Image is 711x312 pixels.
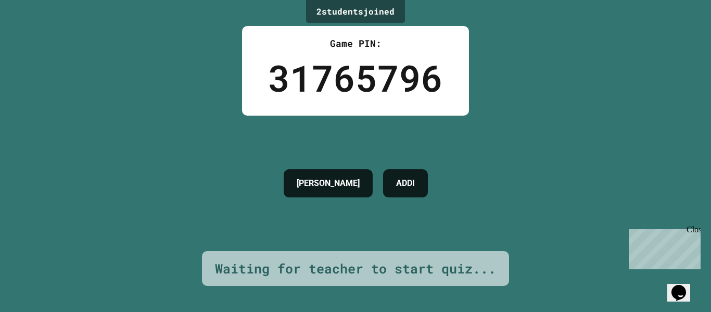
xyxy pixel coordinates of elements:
h4: [PERSON_NAME] [297,177,360,190]
div: Game PIN: [268,36,443,51]
div: Chat with us now!Close [4,4,72,66]
iframe: chat widget [625,225,701,269]
div: 31765796 [268,51,443,105]
h4: ADDI [396,177,415,190]
div: Waiting for teacher to start quiz... [215,259,496,279]
iframe: chat widget [667,270,701,302]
